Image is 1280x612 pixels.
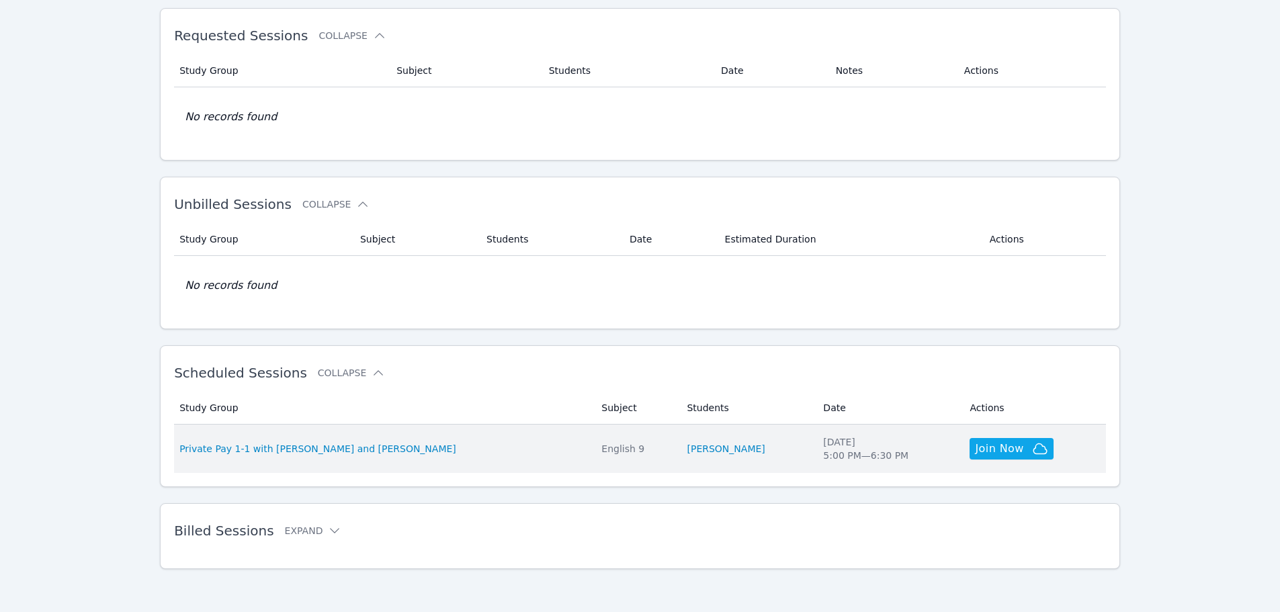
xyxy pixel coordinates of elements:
[593,392,679,425] th: Subject
[174,365,307,381] span: Scheduled Sessions
[975,441,1023,457] span: Join Now
[318,29,386,42] button: Collapse
[174,87,1106,146] td: No records found
[815,392,962,425] th: Date
[679,392,815,425] th: Students
[962,392,1105,425] th: Actions
[823,435,953,462] div: [DATE] 5:00 PM — 6:30 PM
[478,223,622,256] th: Students
[174,256,1106,315] td: No records found
[982,223,1106,256] th: Actions
[622,223,717,256] th: Date
[352,223,478,256] th: Subject
[302,198,370,211] button: Collapse
[174,223,352,256] th: Study Group
[318,366,385,380] button: Collapse
[687,442,765,455] a: [PERSON_NAME]
[717,223,982,256] th: Estimated Duration
[285,524,342,537] button: Expand
[970,438,1053,460] button: Join Now
[388,54,541,87] th: Subject
[174,196,292,212] span: Unbilled Sessions
[713,54,828,87] th: Date
[174,523,273,539] span: Billed Sessions
[174,425,1106,473] tr: Private Pay 1-1 with [PERSON_NAME] and [PERSON_NAME]English 9[PERSON_NAME][DATE]5:00 PM—6:30 PMJo...
[828,54,956,87] th: Notes
[541,54,713,87] th: Students
[174,28,308,44] span: Requested Sessions
[174,54,388,87] th: Study Group
[601,442,671,455] div: English 9
[956,54,1106,87] th: Actions
[174,392,593,425] th: Study Group
[179,442,456,455] a: Private Pay 1-1 with [PERSON_NAME] and [PERSON_NAME]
